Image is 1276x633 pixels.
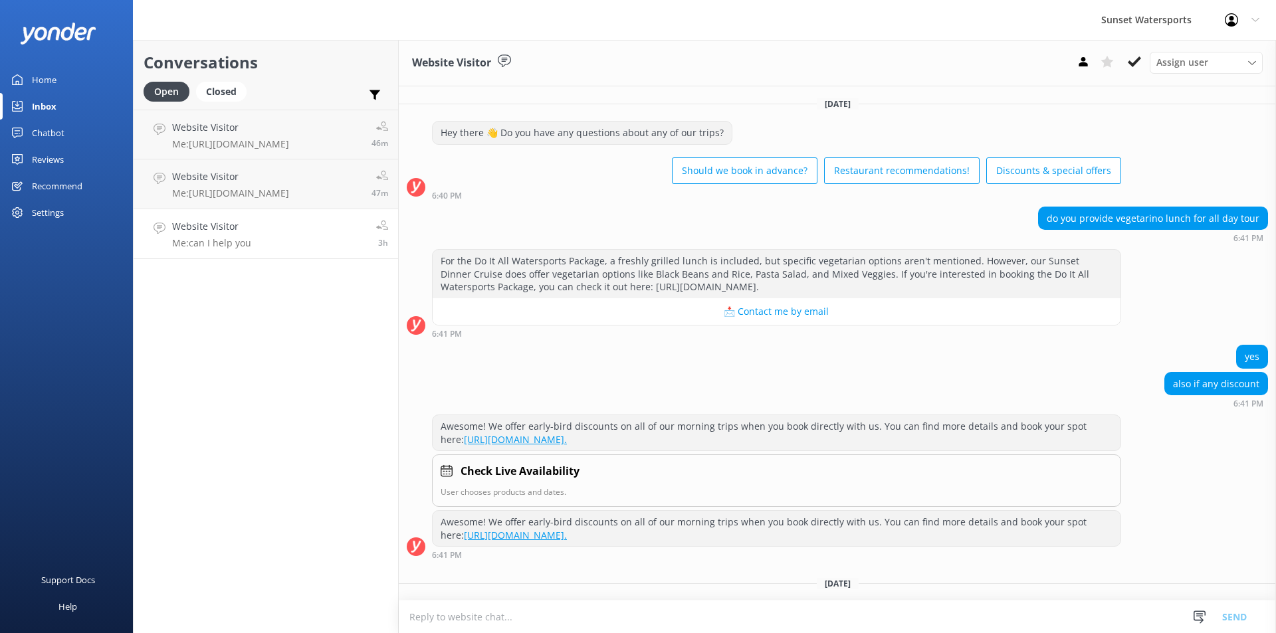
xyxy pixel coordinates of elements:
[134,110,398,159] a: Website VisitorMe:[URL][DOMAIN_NAME]46m
[433,415,1120,450] div: Awesome! We offer early-bird discounts on all of our morning trips when you book directly with us...
[32,93,56,120] div: Inbox
[32,199,64,226] div: Settings
[20,23,96,45] img: yonder-white-logo.png
[172,120,289,135] h4: Website Visitor
[134,209,398,259] a: Website VisitorMe:can I help you3h
[432,550,1121,559] div: Sep 04 2025 05:41pm (UTC -05:00) America/Cancun
[412,54,491,72] h3: Website Visitor
[172,138,289,150] p: Me: [URL][DOMAIN_NAME]
[432,192,462,200] strong: 6:40 PM
[1038,233,1268,242] div: Sep 04 2025 05:41pm (UTC -05:00) America/Cancun
[372,187,388,199] span: Sep 05 2025 09:42am (UTC -05:00) America/Cancun
[1237,345,1267,368] div: yes
[378,237,388,248] span: Sep 05 2025 07:09am (UTC -05:00) America/Cancun
[1165,373,1267,395] div: also if any discount
[432,329,1121,338] div: Sep 04 2025 05:41pm (UTC -05:00) America/Cancun
[672,157,817,184] button: Should we book in advance?
[433,122,732,144] div: Hey there 👋 Do you have any questions about any of our trips?
[432,330,462,338] strong: 6:41 PM
[432,551,462,559] strong: 6:41 PM
[1156,55,1208,70] span: Assign user
[172,219,251,234] h4: Website Visitor
[1150,52,1263,73] div: Assign User
[433,511,1120,546] div: Awesome! We offer early-bird discounts on all of our morning trips when you book directly with us...
[144,82,189,102] div: Open
[986,157,1121,184] button: Discounts & special offers
[432,191,1121,200] div: Sep 04 2025 05:40pm (UTC -05:00) America/Cancun
[372,137,388,149] span: Sep 05 2025 09:43am (UTC -05:00) America/Cancun
[32,146,64,173] div: Reviews
[172,187,289,199] p: Me: [URL][DOMAIN_NAME]
[433,250,1120,298] div: For the Do It All Watersports Package, a freshly grilled lunch is included, but specific vegetari...
[172,169,289,184] h4: Website Visitor
[32,66,56,93] div: Home
[1233,400,1263,408] strong: 6:41 PM
[817,578,859,589] span: [DATE]
[464,529,567,541] a: [URL][DOMAIN_NAME].
[464,433,567,446] a: [URL][DOMAIN_NAME].
[1233,234,1263,242] strong: 6:41 PM
[41,567,95,593] div: Support Docs
[196,84,253,98] a: Closed
[433,298,1120,325] button: 📩 Contact me by email
[144,50,388,75] h2: Conversations
[196,82,247,102] div: Closed
[134,159,398,209] a: Website VisitorMe:[URL][DOMAIN_NAME]47m
[172,237,251,249] p: Me: can I help you
[32,173,82,199] div: Recommend
[1164,399,1268,408] div: Sep 04 2025 05:41pm (UTC -05:00) America/Cancun
[32,120,64,146] div: Chatbot
[824,157,980,184] button: Restaurant recommendations!
[1039,207,1267,230] div: do you provide vegetarino lunch for all day tour
[441,486,1113,498] p: User chooses products and dates.
[144,84,196,98] a: Open
[461,463,580,480] h4: Check Live Availability
[58,593,77,620] div: Help
[817,98,859,110] span: [DATE]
